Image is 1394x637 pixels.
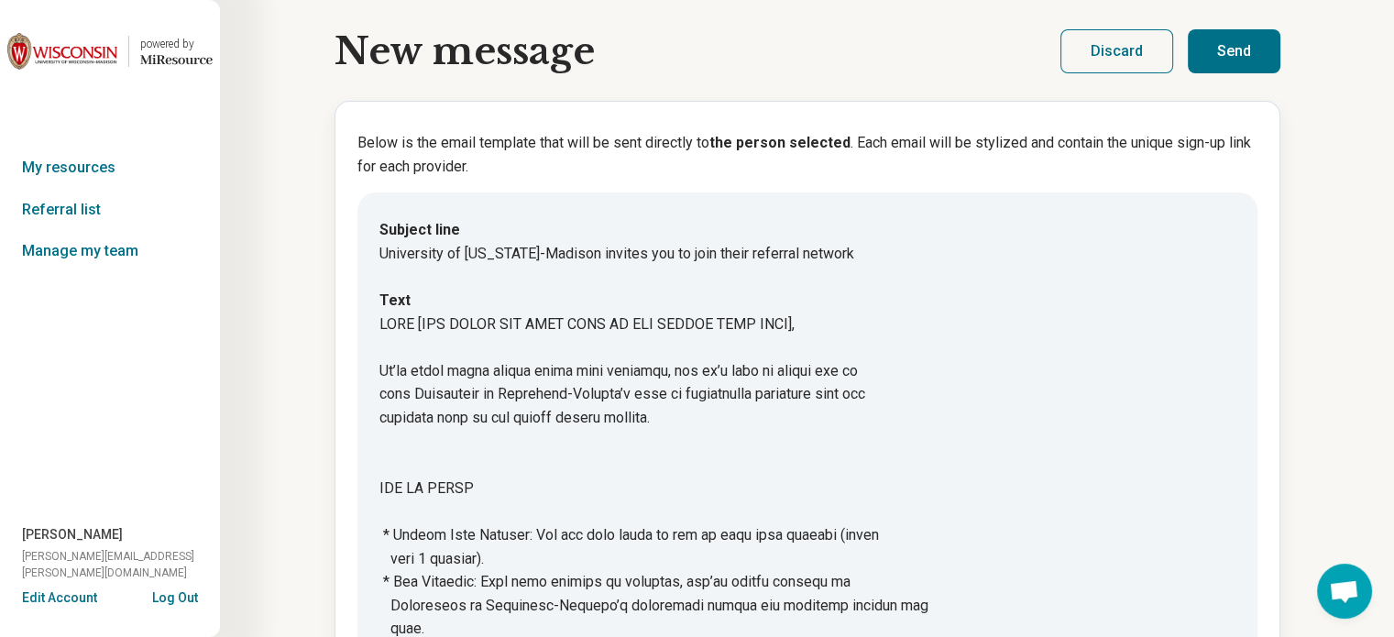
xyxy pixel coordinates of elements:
div: Open chat [1317,564,1372,619]
button: Edit Account [22,588,97,608]
button: Discard [1060,29,1173,73]
span: [PERSON_NAME][EMAIL_ADDRESS][PERSON_NAME][DOMAIN_NAME] [22,548,220,581]
div: powered by [140,36,213,52]
span: [PERSON_NAME] [22,525,123,544]
a: University of Wisconsin-Madisonpowered by [7,29,213,73]
dt: Subject line [379,218,1235,242]
dt: Text [379,289,1235,313]
h1: New message [335,30,595,72]
p: Below is the email template that will be sent directly to . Each email will be stylized and conta... [357,131,1257,178]
button: Log Out [152,588,198,603]
dd: University of [US_STATE]-Madison invites you to join their referral network [379,242,1235,266]
b: the person selected [709,134,851,151]
img: University of Wisconsin-Madison [7,29,117,73]
button: Send [1188,29,1280,73]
